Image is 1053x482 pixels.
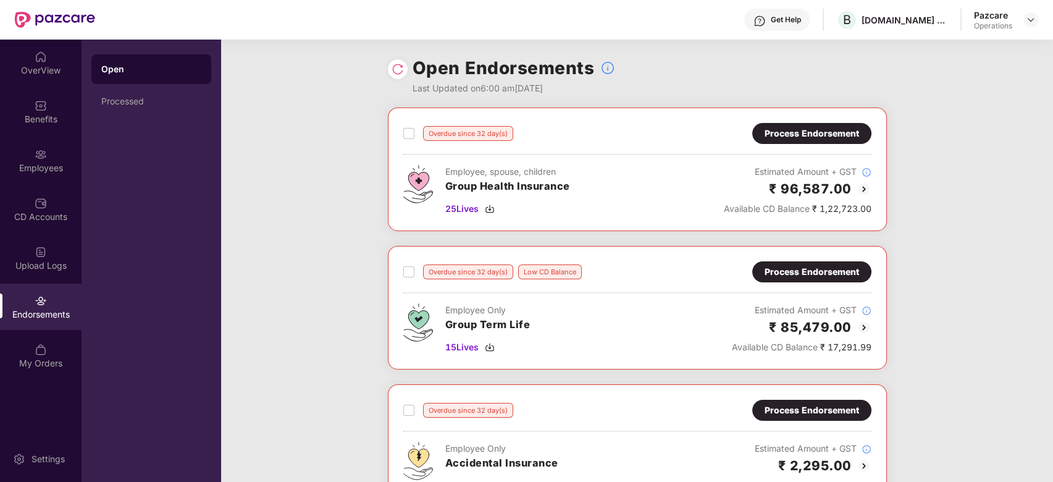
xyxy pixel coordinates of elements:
[862,306,871,316] img: svg+xml;base64,PHN2ZyBpZD0iSW5mb18tXzMyeDMyIiBkYXRhLW5hbWU9IkluZm8gLSAzMngzMiIgeG1sbnM9Imh0dHA6Ly...
[445,455,558,471] h3: Accidental Insurance
[13,453,25,465] img: svg+xml;base64,PHN2ZyBpZD0iU2V0dGluZy0yMHgyMCIgeG1sbnM9Imh0dHA6Ly93d3cudzMub3JnLzIwMDAvc3ZnIiB3aW...
[732,342,818,352] span: Available CD Balance
[974,21,1012,31] div: Operations
[445,202,479,216] span: 25 Lives
[35,344,47,356] img: svg+xml;base64,PHN2ZyBpZD0iTXlfT3JkZXJzIiBkYXRhLW5hbWU9Ik15IE9yZGVycyIgeG1sbnM9Imh0dHA6Ly93d3cudz...
[857,320,871,335] img: svg+xml;base64,PHN2ZyBpZD0iQmFjay0yMHgyMCIgeG1sbnM9Imh0dHA6Ly93d3cudzMub3JnLzIwMDAvc3ZnIiB3aWR0aD...
[35,197,47,209] img: svg+xml;base64,PHN2ZyBpZD0iQ0RfQWNjb3VudHMiIGRhdGEtbmFtZT0iQ0QgQWNjb3VudHMiIHhtbG5zPSJodHRwOi8vd3...
[403,165,433,203] img: svg+xml;base64,PHN2ZyB4bWxucz0iaHR0cDovL3d3dy53My5vcmcvMjAwMC9zdmciIHdpZHRoPSI0Ny43MTQiIGhlaWdodD...
[445,340,479,354] span: 15 Lives
[403,303,433,342] img: svg+xml;base64,PHN2ZyB4bWxucz0iaHR0cDovL3d3dy53My5vcmcvMjAwMC9zdmciIHdpZHRoPSI0Ny43MTQiIGhlaWdodD...
[862,167,871,177] img: svg+xml;base64,PHN2ZyBpZD0iSW5mb18tXzMyeDMyIiBkYXRhLW5hbWU9IkluZm8gLSAzMngzMiIgeG1sbnM9Imh0dHA6Ly...
[403,442,433,480] img: svg+xml;base64,PHN2ZyB4bWxucz0iaHR0cDovL3d3dy53My5vcmcvMjAwMC9zdmciIHdpZHRoPSI0OS4zMjEiIGhlaWdodD...
[724,442,871,455] div: Estimated Amount + GST
[35,246,47,258] img: svg+xml;base64,PHN2ZyBpZD0iVXBsb2FkX0xvZ3MiIGRhdGEtbmFtZT0iVXBsb2FkIExvZ3MiIHhtbG5zPSJodHRwOi8vd3...
[769,179,852,199] h2: ₹ 96,587.00
[862,14,948,26] div: [DOMAIN_NAME] Global ([GEOGRAPHIC_DATA]) Private Limited
[101,96,201,106] div: Processed
[518,264,582,279] div: Low CD Balance
[724,202,871,216] div: ₹ 1,22,723.00
[423,264,513,279] div: Overdue since 32 day(s)
[753,15,766,27] img: svg+xml;base64,PHN2ZyBpZD0iSGVscC0zMngzMiIgeG1sbnM9Imh0dHA6Ly93d3cudzMub3JnLzIwMDAvc3ZnIiB3aWR0aD...
[423,126,513,141] div: Overdue since 32 day(s)
[974,9,1012,21] div: Pazcare
[485,342,495,352] img: svg+xml;base64,PHN2ZyBpZD0iRG93bmxvYWQtMzJ4MzIiIHhtbG5zPSJodHRwOi8vd3d3LnczLm9yZy8yMDAwL3N2ZyIgd2...
[732,340,871,354] div: ₹ 17,291.99
[423,403,513,418] div: Overdue since 32 day(s)
[778,455,852,476] h2: ₹ 2,295.00
[35,51,47,63] img: svg+xml;base64,PHN2ZyBpZD0iSG9tZSIgeG1sbnM9Imh0dHA6Ly93d3cudzMub3JnLzIwMDAvc3ZnIiB3aWR0aD0iMjAiIG...
[857,182,871,197] img: svg+xml;base64,PHN2ZyBpZD0iQmFjay0yMHgyMCIgeG1sbnM9Imh0dHA6Ly93d3cudzMub3JnLzIwMDAvc3ZnIiB3aWR0aD...
[445,303,531,317] div: Employee Only
[28,453,69,465] div: Settings
[769,317,852,337] h2: ₹ 85,479.00
[413,82,616,95] div: Last Updated on 6:00 am[DATE]
[843,12,851,27] span: B
[392,63,404,75] img: svg+xml;base64,PHN2ZyBpZD0iUmVsb2FkLTMyeDMyIiB4bWxucz0iaHR0cDovL3d3dy53My5vcmcvMjAwMC9zdmciIHdpZH...
[35,99,47,112] img: svg+xml;base64,PHN2ZyBpZD0iQmVuZWZpdHMiIHhtbG5zPSJodHRwOi8vd3d3LnczLm9yZy8yMDAwL3N2ZyIgd2lkdGg9Ij...
[765,127,859,140] div: Process Endorsement
[771,15,801,25] div: Get Help
[724,165,871,179] div: Estimated Amount + GST
[35,295,47,307] img: svg+xml;base64,PHN2ZyBpZD0iRW5kb3JzZW1lbnRzIiB4bWxucz0iaHR0cDovL3d3dy53My5vcmcvMjAwMC9zdmciIHdpZH...
[724,203,810,214] span: Available CD Balance
[445,165,570,179] div: Employee, spouse, children
[35,148,47,161] img: svg+xml;base64,PHN2ZyBpZD0iRW1wbG95ZWVzIiB4bWxucz0iaHR0cDovL3d3dy53My5vcmcvMjAwMC9zdmciIHdpZHRoPS...
[101,63,201,75] div: Open
[485,204,495,214] img: svg+xml;base64,PHN2ZyBpZD0iRG93bmxvYWQtMzJ4MzIiIHhtbG5zPSJodHRwOi8vd3d3LnczLm9yZy8yMDAwL3N2ZyIgd2...
[765,265,859,279] div: Process Endorsement
[413,54,595,82] h1: Open Endorsements
[445,179,570,195] h3: Group Health Insurance
[445,317,531,333] h3: Group Term Life
[862,444,871,454] img: svg+xml;base64,PHN2ZyBpZD0iSW5mb18tXzMyeDMyIiBkYXRhLW5hbWU9IkluZm8gLSAzMngzMiIgeG1sbnM9Imh0dHA6Ly...
[15,12,95,28] img: New Pazcare Logo
[857,459,871,473] img: svg+xml;base64,PHN2ZyBpZD0iQmFjay0yMHgyMCIgeG1sbnM9Imh0dHA6Ly93d3cudzMub3JnLzIwMDAvc3ZnIiB3aWR0aD...
[445,442,558,455] div: Employee Only
[732,303,871,317] div: Estimated Amount + GST
[1026,15,1036,25] img: svg+xml;base64,PHN2ZyBpZD0iRHJvcGRvd24tMzJ4MzIiIHhtbG5zPSJodHRwOi8vd3d3LnczLm9yZy8yMDAwL3N2ZyIgd2...
[765,404,859,417] div: Process Endorsement
[600,61,615,75] img: svg+xml;base64,PHN2ZyBpZD0iSW5mb18tXzMyeDMyIiBkYXRhLW5hbWU9IkluZm8gLSAzMngzMiIgeG1sbnM9Imh0dHA6Ly...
